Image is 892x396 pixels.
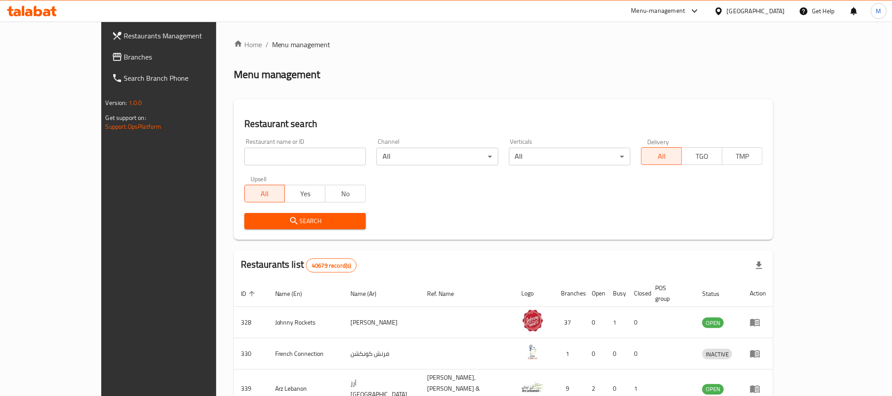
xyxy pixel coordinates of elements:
[585,307,606,338] td: 0
[554,307,585,338] td: 37
[241,258,357,273] h2: Restaurants list
[702,318,724,328] span: OPEN
[515,280,554,307] th: Logo
[750,317,766,328] div: Menu
[105,46,250,67] a: Branches
[722,147,763,165] button: TMP
[627,280,649,307] th: Closed
[244,185,285,202] button: All
[554,338,585,370] td: 1
[288,187,322,200] span: Yes
[106,121,162,132] a: Support.OpsPlatform
[702,288,731,299] span: Status
[306,258,357,273] div: Total records count
[645,150,678,163] span: All
[105,67,250,89] a: Search Branch Phone
[727,6,785,16] div: [GEOGRAPHIC_DATA]
[325,185,366,202] button: No
[750,384,766,394] div: Menu
[702,349,732,359] span: INACTIVE
[234,67,321,82] h2: Menu management
[284,185,325,202] button: Yes
[343,307,420,338] td: [PERSON_NAME]
[522,341,544,363] img: French Connection
[241,288,258,299] span: ID
[268,338,344,370] td: French Connection
[105,25,250,46] a: Restaurants Management
[647,138,669,145] label: Delivery
[124,73,243,83] span: Search Branch Phone
[509,148,630,165] div: All
[234,338,268,370] td: 330
[606,280,627,307] th: Busy
[702,384,724,394] span: OPEN
[702,349,732,359] div: INACTIVE
[106,97,127,108] span: Version:
[350,288,388,299] span: Name (Ar)
[726,150,759,163] span: TMP
[244,213,366,229] button: Search
[106,112,146,123] span: Get support on:
[124,52,243,62] span: Branches
[627,338,649,370] td: 0
[641,147,682,165] button: All
[702,318,724,328] div: OPEN
[627,307,649,338] td: 0
[606,338,627,370] td: 0
[585,280,606,307] th: Open
[234,307,268,338] td: 328
[585,338,606,370] td: 0
[748,255,770,276] div: Export file
[251,216,359,227] span: Search
[129,97,142,108] span: 1.0.0
[682,147,722,165] button: TGO
[376,148,498,165] div: All
[686,150,719,163] span: TGO
[876,6,881,16] span: M
[656,283,685,304] span: POS group
[265,39,269,50] li: /
[554,280,585,307] th: Branches
[306,262,356,270] span: 40679 record(s)
[268,307,344,338] td: Johnny Rockets
[750,348,766,359] div: Menu
[124,30,243,41] span: Restaurants Management
[244,117,763,131] h2: Restaurant search
[743,280,773,307] th: Action
[251,176,267,182] label: Upsell
[272,39,331,50] span: Menu management
[427,288,465,299] span: Ref. Name
[248,187,282,200] span: All
[234,39,774,50] nav: breadcrumb
[275,288,314,299] span: Name (En)
[244,148,366,165] input: Search for restaurant name or ID..
[329,187,362,200] span: No
[343,338,420,370] td: فرنش كونكشن
[631,6,686,16] div: Menu-management
[522,310,544,332] img: Johnny Rockets
[606,307,627,338] td: 1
